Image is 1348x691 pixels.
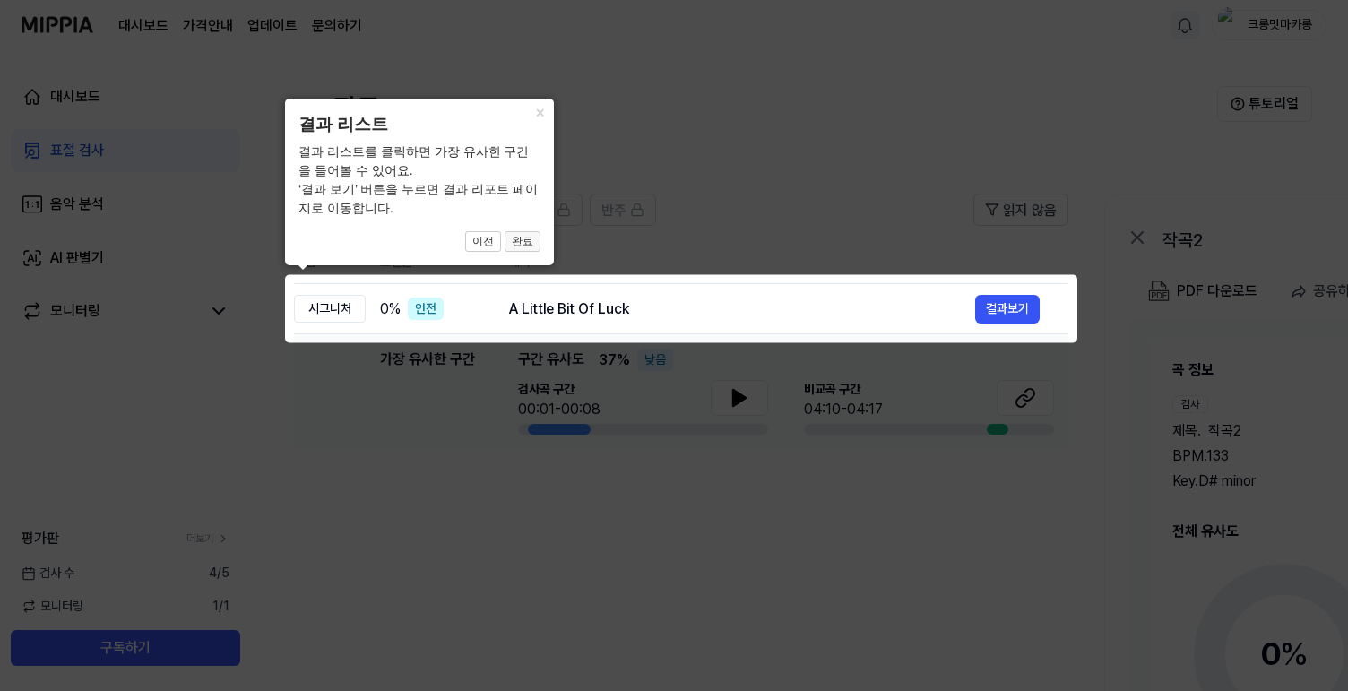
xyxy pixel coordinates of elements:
span: 0 % [380,298,401,320]
header: 결과 리스트 [298,112,540,138]
button: 결과보기 [975,295,1040,324]
div: 안전 [408,298,444,320]
div: 시그니처 [294,295,366,323]
div: A Little Bit Of Luck [509,298,975,320]
button: 이전 [465,231,501,253]
button: 완료 [505,231,540,253]
button: Close [525,99,554,124]
div: 결과 리스트를 클릭하면 가장 유사한 구간을 들어볼 수 있어요. ‘결과 보기’ 버튼을 누르면 결과 리포트 페이지로 이동합니다. [298,143,540,218]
